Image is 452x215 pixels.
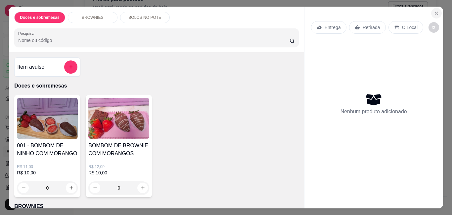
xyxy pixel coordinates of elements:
button: increase-product-quantity [66,183,76,193]
p: BOLOS NO POTE [128,15,161,20]
img: product-image [17,98,78,139]
button: increase-product-quantity [137,183,148,193]
button: decrease-product-quantity [18,183,29,193]
h4: 001 - BOMBOM DE NINHO COM MORANGO [17,142,78,158]
button: Close [431,8,442,18]
label: Pesquisa [18,31,37,36]
p: Entrega [325,24,341,31]
button: decrease-product-quantity [429,22,439,33]
p: R$ 10,00 [17,169,78,176]
input: Pesquisa [18,37,290,44]
h4: Item avulso [17,63,44,71]
p: R$ 12,00 [88,164,149,169]
p: Doces e sobremesas [14,82,298,90]
p: Nenhum produto adicionado [340,108,407,116]
p: BROWNIES [14,202,298,210]
p: C.Local [402,24,418,31]
h4: BOMBOM DE BROWNIE COM MORANGOS [88,142,149,158]
button: add-separate-item [64,60,77,74]
img: product-image [88,98,149,139]
p: R$ 10,00 [88,169,149,176]
p: BROWNIES [82,15,103,20]
p: Retirada [363,24,380,31]
p: R$ 11,00 [17,164,78,169]
button: decrease-product-quantity [90,183,100,193]
p: Doces e sobremesas [20,15,59,20]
